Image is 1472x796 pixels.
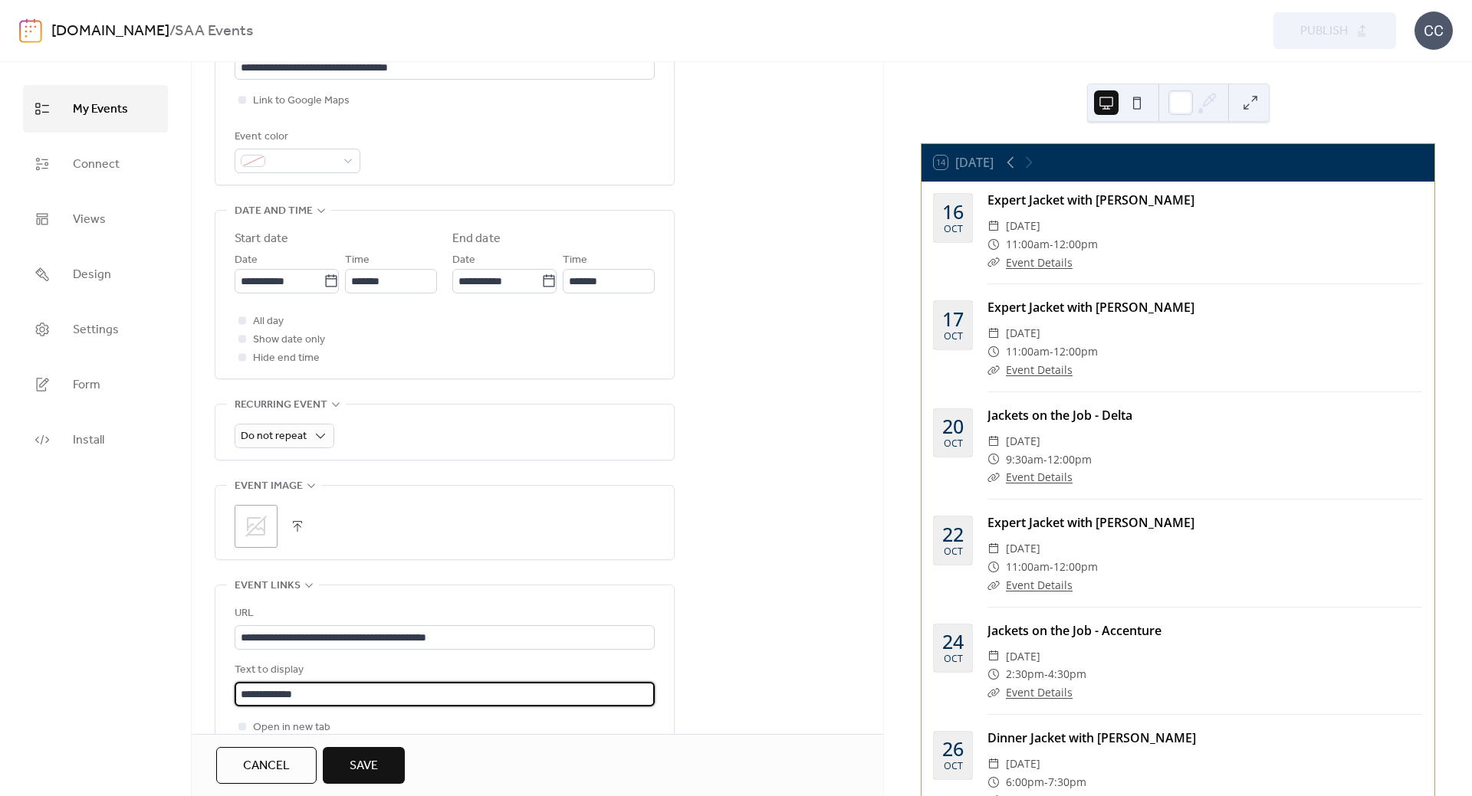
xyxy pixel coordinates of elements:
span: Date [452,251,475,270]
a: Event Details [1006,255,1073,270]
span: 12:00pm [1053,558,1098,576]
div: ​ [987,773,1000,791]
div: Oct [944,762,963,771]
button: Save [323,747,405,784]
span: 2:30pm [1006,665,1044,683]
span: 9:30am [1006,450,1043,469]
a: Expert Jacket with [PERSON_NAME] [987,299,1194,316]
span: Time [345,251,370,270]
a: Event Details [1006,685,1073,699]
div: 24 [942,632,964,651]
b: / [169,17,175,46]
div: ​ [987,324,1000,342]
span: All day [253,313,284,331]
a: My Events [23,85,168,133]
div: Event color [235,128,357,146]
a: [DOMAIN_NAME] [51,17,169,46]
a: Jackets on the Job - Delta [987,407,1132,424]
span: Do not repeat [241,426,307,447]
a: Jackets on the Job - Accenture [987,622,1161,639]
div: Oct [944,332,963,342]
div: ​ [987,755,1000,773]
span: 11:00am [1006,558,1050,576]
button: Cancel [216,747,317,784]
div: ​ [987,647,1000,666]
div: ​ [987,576,1000,595]
div: Oct [944,224,963,234]
a: Install [23,416,168,464]
a: Event Details [1006,362,1073,377]
div: Oct [944,654,963,664]
a: Event Details [1006,470,1073,484]
div: 16 [942,202,964,221]
div: ​ [987,468,1000,486]
span: 6:00pm [1006,773,1044,791]
span: Views [73,208,106,232]
div: URL [235,604,652,623]
div: ​ [987,558,1000,576]
span: - [1044,665,1048,683]
div: ​ [987,361,1000,379]
a: Settings [23,306,168,353]
div: ​ [987,683,1000,702]
span: Recurring event [235,396,327,414]
div: Oct [944,439,963,449]
div: ​ [987,254,1000,272]
span: Form [73,373,100,398]
span: Event image [235,477,303,496]
span: - [1050,342,1053,361]
div: End date [452,230,501,248]
div: ​ [987,217,1000,235]
b: SAA Events [175,17,253,46]
span: Date and time [235,202,313,221]
span: Date [235,251,258,270]
span: - [1043,450,1047,469]
div: ​ [987,450,1000,469]
div: ; [235,505,278,548]
span: Event links [235,577,301,595]
a: Event Details [1006,578,1073,592]
div: Oct [944,547,963,557]
div: Text to display [235,661,652,680]
span: [DATE] [1006,432,1040,450]
div: 22 [942,525,964,544]
a: Connect [23,140,168,188]
a: Expert Jacket with [PERSON_NAME] [987,192,1194,208]
span: 11:00am [1006,342,1050,361]
span: 11:00am [1006,235,1050,254]
div: 20 [942,417,964,436]
span: [DATE] [1006,324,1040,342]
span: 12:00pm [1053,235,1098,254]
a: Dinner Jacket with [PERSON_NAME] [987,729,1196,746]
img: logo [19,18,42,43]
span: Show date only [253,331,325,349]
span: 12:00pm [1047,450,1092,469]
span: Hide end time [253,349,320,368]
span: Cancel [243,757,290,775]
span: Link to Google Maps [253,92,350,110]
a: Design [23,251,168,298]
div: 26 [942,739,964,758]
span: Settings [73,318,119,342]
div: 17 [942,310,964,329]
span: - [1050,558,1053,576]
a: Views [23,195,168,243]
span: - [1050,235,1053,254]
span: 12:00pm [1053,342,1098,361]
a: Expert Jacket with [PERSON_NAME] [987,514,1194,531]
span: 4:30pm [1048,665,1086,683]
div: ​ [987,235,1000,254]
span: My Events [73,97,128,122]
span: Save [350,757,378,775]
span: - [1044,773,1048,791]
span: Connect [73,152,120,177]
span: [DATE] [1006,647,1040,666]
div: ​ [987,665,1000,683]
span: [DATE] [1006,539,1040,558]
span: Install [73,428,104,453]
div: CC [1414,11,1453,50]
span: Design [73,263,111,287]
span: [DATE] [1006,755,1040,773]
div: ​ [987,539,1000,558]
